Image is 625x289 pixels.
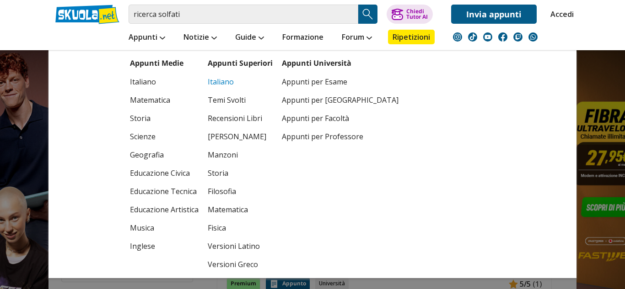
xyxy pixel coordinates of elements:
[361,7,375,21] img: Cerca appunti, riassunti o versioni
[130,200,199,219] a: Educazione Artistica
[130,164,199,182] a: Educazione Civica
[498,32,507,42] img: facebook
[282,127,399,146] a: Appunti per Professore
[282,109,399,127] a: Appunti per Facoltà
[130,127,199,146] a: Scienze
[208,164,273,182] a: Storia
[550,5,570,24] a: Accedi
[483,32,492,42] img: youtube
[130,237,199,255] a: Inglese
[388,30,435,44] a: Ripetizioni
[208,255,273,273] a: Versioni Greco
[208,91,273,109] a: Temi Svolti
[339,30,374,46] a: Forum
[468,32,477,42] img: tiktok
[208,146,273,164] a: Manzoni
[126,30,167,46] a: Appunti
[208,200,273,219] a: Matematica
[208,219,273,237] a: Fisica
[130,109,199,127] a: Storia
[453,32,462,42] img: instagram
[130,146,199,164] a: Geografia
[129,5,358,24] input: Cerca appunti, riassunti o versioni
[208,127,273,146] a: [PERSON_NAME]
[208,237,273,255] a: Versioni Latino
[280,30,326,46] a: Formazione
[208,73,273,91] a: Italiano
[130,219,199,237] a: Musica
[282,91,399,109] a: Appunti per [GEOGRAPHIC_DATA]
[451,5,537,24] a: Invia appunti
[181,30,219,46] a: Notizie
[233,30,266,46] a: Guide
[282,73,399,91] a: Appunti per Esame
[528,32,538,42] img: WhatsApp
[130,91,199,109] a: Matematica
[387,5,433,24] button: ChiediTutor AI
[208,58,273,68] a: Appunti Superiori
[358,5,377,24] button: Search Button
[406,9,428,20] div: Chiedi Tutor AI
[130,73,199,91] a: Italiano
[130,182,199,200] a: Educazione Tecnica
[208,182,273,200] a: Filosofia
[513,32,523,42] img: twitch
[282,58,351,68] a: Appunti Università
[130,58,183,68] a: Appunti Medie
[208,109,273,127] a: Recensioni Libri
